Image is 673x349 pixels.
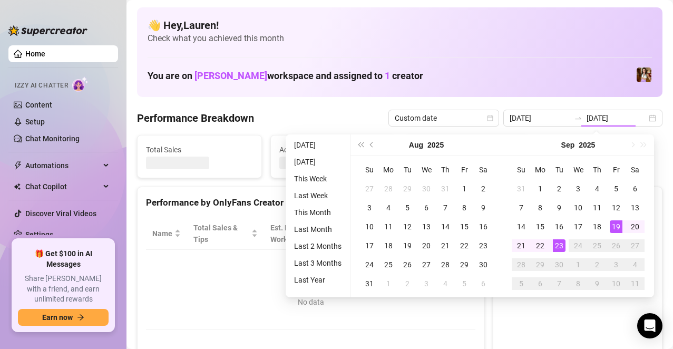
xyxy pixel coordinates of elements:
span: 1 [385,70,390,81]
button: Earn nowarrow-right [18,309,109,326]
span: Name [152,228,172,239]
div: Est. Hours Worked [270,222,327,245]
span: to [574,114,582,122]
img: Chat Copilot [14,183,21,190]
img: AI Chatter [72,76,89,92]
img: Elena [637,67,651,82]
a: Setup [25,118,45,126]
span: Share [PERSON_NAME] with a friend, and earn unlimited rewards [18,274,109,305]
span: Chat Conversion [407,222,461,245]
span: 🎁 Get $100 in AI Messages [18,249,109,269]
span: calendar [487,115,493,121]
span: Chat Copilot [25,178,100,195]
span: Automations [25,157,100,174]
input: End date [587,112,647,124]
th: Total Sales & Tips [187,218,264,250]
span: Sales / Hour [348,222,386,245]
span: Total Sales & Tips [193,222,249,245]
span: Check what you achieved this month [148,33,652,44]
span: arrow-right [77,314,84,321]
a: Settings [25,230,53,239]
a: Home [25,50,45,58]
h1: You are on workspace and assigned to creator [148,70,423,82]
th: Sales / Hour [342,218,401,250]
span: Total Sales [146,144,253,156]
a: Content [25,101,52,109]
img: logo-BBDzfeDw.svg [8,25,87,36]
span: Messages Sent [413,144,520,156]
span: Earn now [42,313,73,322]
input: Start date [510,112,570,124]
span: [PERSON_NAME] [194,70,267,81]
span: thunderbolt [14,161,22,170]
span: Izzy AI Chatter [15,81,68,91]
th: Chat Conversion [401,218,475,250]
a: Chat Monitoring [25,134,80,143]
span: swap-right [574,114,582,122]
div: Sales by OnlyFans Creator [502,196,654,210]
h4: 👋 Hey, Lauren ! [148,18,652,33]
div: Open Intercom Messenger [637,313,662,338]
div: Performance by OnlyFans Creator [146,196,475,210]
span: Custom date [395,110,493,126]
div: No data [157,296,465,308]
a: Discover Viral Videos [25,209,96,218]
th: Name [146,218,187,250]
h4: Performance Breakdown [137,111,254,125]
span: Active Chats [279,144,386,156]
